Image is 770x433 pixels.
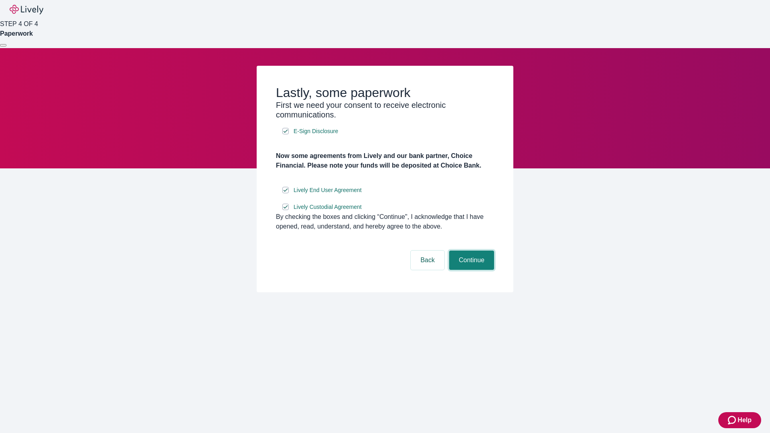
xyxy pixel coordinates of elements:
button: Back [411,251,444,270]
svg: Zendesk support icon [728,415,738,425]
button: Zendesk support iconHelp [718,412,761,428]
h4: Now some agreements from Lively and our bank partner, Choice Financial. Please note your funds wi... [276,151,494,170]
img: Lively [10,5,43,14]
span: Lively Custodial Agreement [294,203,362,211]
h2: Lastly, some paperwork [276,85,494,100]
span: E-Sign Disclosure [294,127,338,136]
button: Continue [449,251,494,270]
h3: First we need your consent to receive electronic communications. [276,100,494,119]
div: By checking the boxes and clicking “Continue", I acknowledge that I have opened, read, understand... [276,212,494,231]
a: e-sign disclosure document [292,185,363,195]
a: e-sign disclosure document [292,126,340,136]
span: Help [738,415,752,425]
span: Lively End User Agreement [294,186,362,194]
a: e-sign disclosure document [292,202,363,212]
